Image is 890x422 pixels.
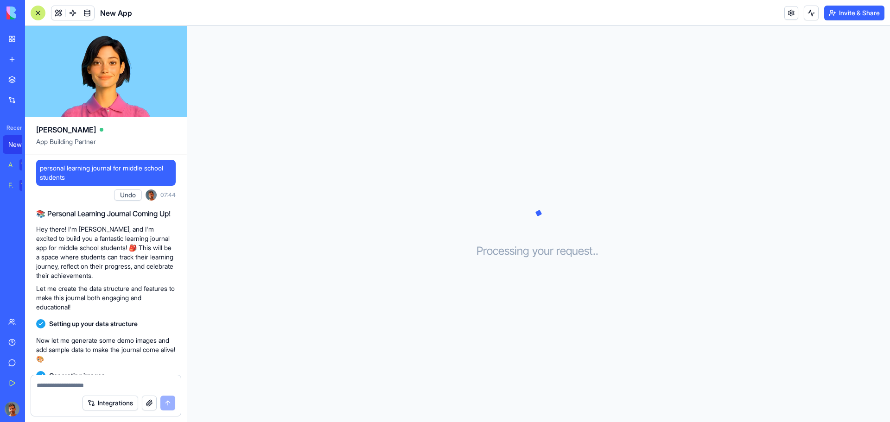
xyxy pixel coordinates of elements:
[596,244,598,258] span: .
[8,140,34,149] div: New App
[19,159,34,170] div: TRY
[36,336,176,364] p: Now let me generate some demo images and add sample data to make the journal come alive! 🎨
[19,180,34,191] div: TRY
[3,156,40,174] a: AI Logo GeneratorTRY
[40,164,172,182] span: personal learning journal for middle school students
[100,7,132,19] span: New App
[3,124,22,132] span: Recent
[36,137,176,154] span: App Building Partner
[824,6,884,20] button: Invite & Share
[49,371,105,380] span: Generating images
[36,124,96,135] span: [PERSON_NAME]
[5,402,19,416] img: ACg8ocILxb7198XEvXNY6i85ahADbGE3-N8cMXsChtk-BMt5lY0Z1OQU8g=s96-c
[146,189,157,201] img: ACg8ocILxb7198XEvXNY6i85ahADbGE3-N8cMXsChtk-BMt5lY0Z1OQU8g=s96-c
[8,160,13,170] div: AI Logo Generator
[160,191,176,199] span: 07:44
[3,176,40,195] a: Feedback FormTRY
[6,6,64,19] img: logo
[36,284,176,312] p: Let me create the data structure and features to make this journal both engaging and educational!
[593,244,596,258] span: .
[49,319,138,328] span: Setting up your data structure
[8,181,13,190] div: Feedback Form
[36,208,176,219] h2: 📚 Personal Learning Journal Coming Up!
[36,225,176,280] p: Hey there! I'm [PERSON_NAME], and I'm excited to build you a fantastic learning journal app for m...
[83,396,138,410] button: Integrations
[3,135,40,154] a: New App
[114,189,142,201] button: Undo
[477,244,601,258] h3: Processing your request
